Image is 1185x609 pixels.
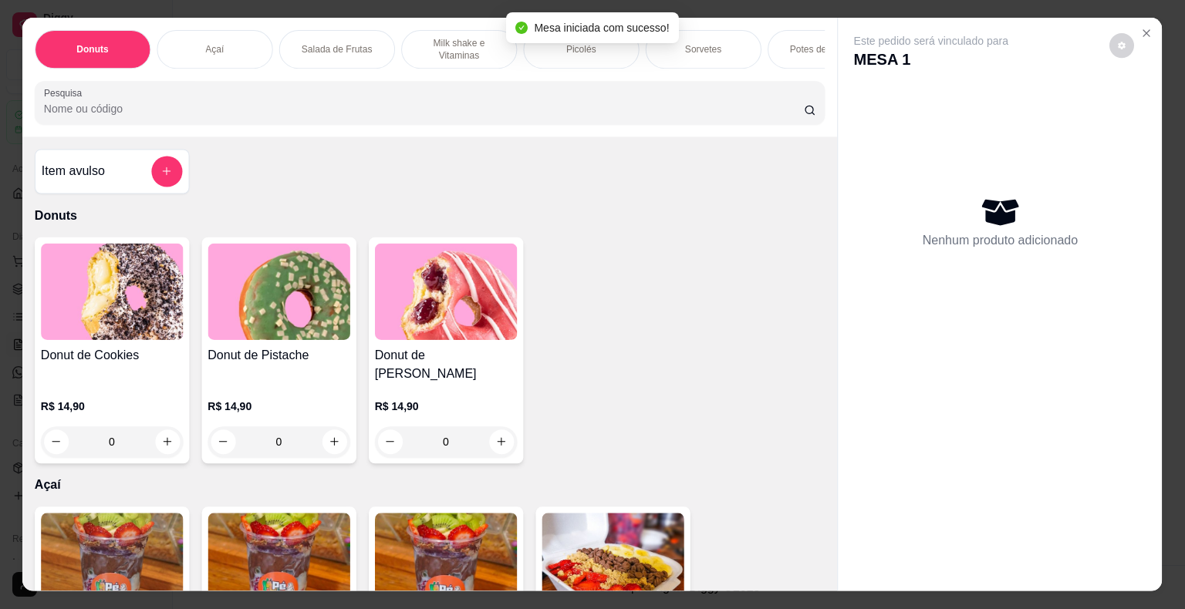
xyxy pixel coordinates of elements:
p: R$ 14,90 [208,399,350,414]
button: decrease-product-quantity [378,429,403,454]
p: Açaí [35,476,825,494]
p: R$ 14,90 [375,399,517,414]
h4: Donut de [PERSON_NAME] [375,346,517,383]
p: MESA 1 [854,49,1008,70]
p: Donuts [77,43,109,56]
img: product-image [41,513,183,609]
p: Açaí [206,43,225,56]
p: Nenhum produto adicionado [923,231,1078,250]
p: Picolés [566,43,596,56]
img: product-image [375,244,517,340]
h4: Donut de Cookies [41,346,183,365]
label: Pesquisa [44,86,87,99]
img: product-image [208,244,350,340]
button: add-separate-item [152,156,183,187]
img: product-image [542,513,684,609]
button: Close [1135,21,1160,45]
p: R$ 14,90 [41,399,183,414]
button: decrease-product-quantity [44,429,69,454]
img: product-image [41,244,183,340]
button: increase-product-quantity [489,429,514,454]
button: increase-product-quantity [156,429,181,454]
p: Este pedido será vinculado para [854,33,1008,49]
img: product-image [375,513,517,609]
p: Sorvetes [685,43,721,56]
h4: Item avulso [42,162,105,180]
button: decrease-product-quantity [1110,33,1135,58]
h4: Donut de Pistache [208,346,350,365]
p: Donuts [35,206,825,224]
input: Pesquisa [44,101,804,116]
p: Milk shake e Vitaminas [414,37,504,62]
span: check-circle [515,22,528,34]
span: Mesa iniciada com sucesso! [534,22,669,34]
p: Potes de Sorvete [790,43,861,56]
button: increase-product-quantity [322,429,347,454]
img: product-image [208,513,350,609]
button: decrease-product-quantity [211,429,236,454]
p: Salada de Frutas [302,43,373,56]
